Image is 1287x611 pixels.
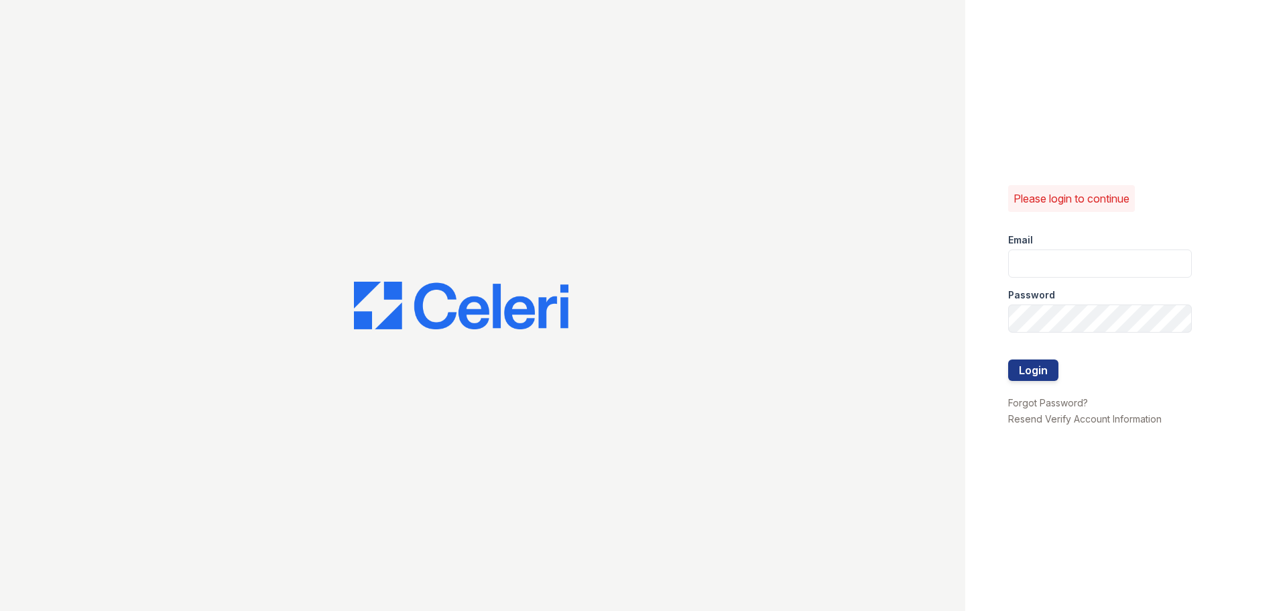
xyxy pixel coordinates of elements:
label: Email [1008,233,1033,247]
a: Forgot Password? [1008,397,1088,408]
img: CE_Logo_Blue-a8612792a0a2168367f1c8372b55b34899dd931a85d93a1a3d3e32e68fde9ad4.png [354,282,568,330]
a: Resend Verify Account Information [1008,413,1162,425]
label: Password [1008,288,1055,302]
button: Login [1008,359,1058,381]
p: Please login to continue [1014,190,1129,207]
